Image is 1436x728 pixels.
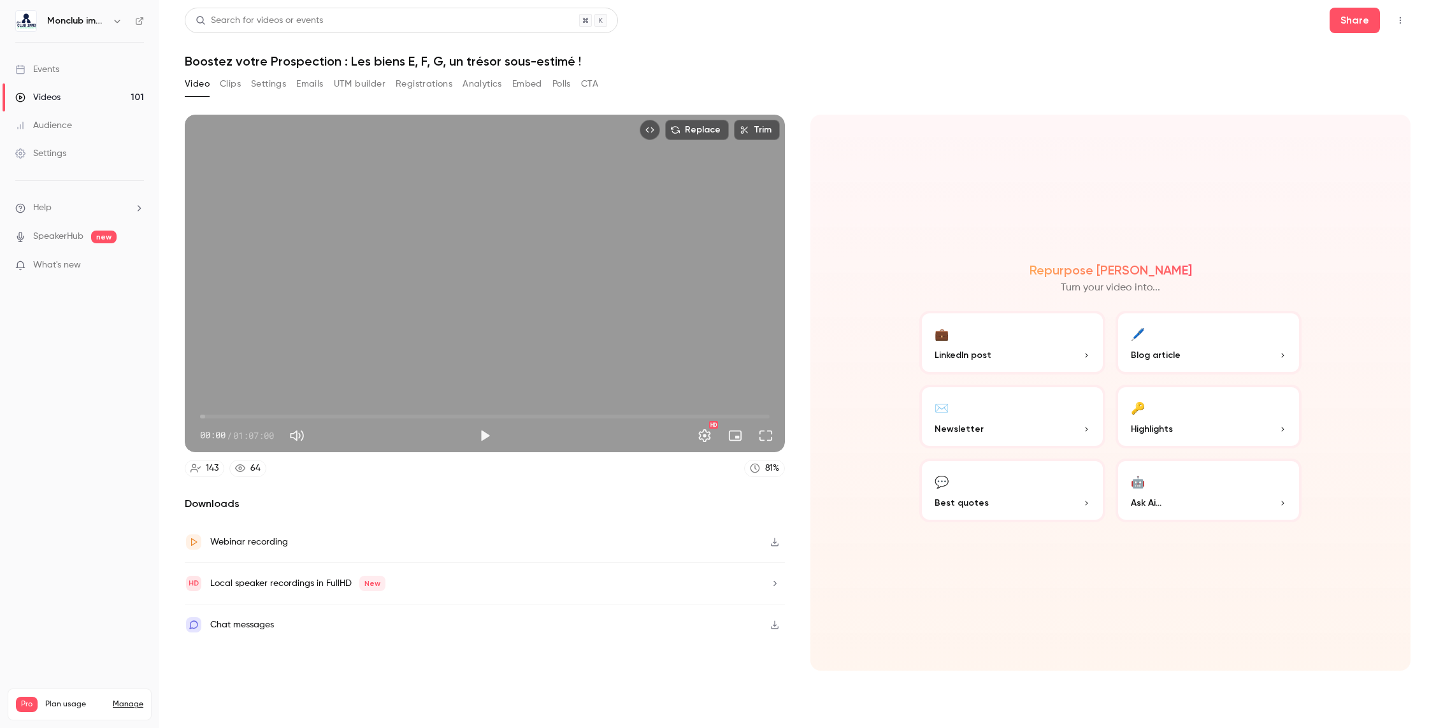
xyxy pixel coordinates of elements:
span: What's new [33,259,81,272]
div: Videos [15,91,61,104]
span: new [91,231,117,243]
button: Share [1330,8,1380,33]
div: Settings [15,147,66,160]
button: Registrations [396,74,452,94]
div: Webinar recording [210,534,288,550]
button: Trim [734,120,780,140]
button: 🔑Highlights [1116,385,1302,448]
span: Plan usage [45,699,105,710]
div: 💬 [935,471,949,491]
div: 00:00 [200,429,274,442]
span: Help [33,201,52,215]
button: UTM builder [334,74,385,94]
a: SpeakerHub [33,230,83,243]
div: 🔑 [1131,397,1145,417]
li: help-dropdown-opener [15,201,144,215]
a: 81% [744,460,785,477]
button: Full screen [753,423,779,448]
div: 143 [206,462,219,475]
div: Local speaker recordings in FullHD [210,576,385,591]
div: 81 % [765,462,779,475]
button: 🤖Ask Ai... [1116,459,1302,522]
div: 🤖 [1131,471,1145,491]
button: Emails [296,74,323,94]
span: Blog article [1131,348,1181,362]
span: 01:07:00 [233,429,274,442]
button: Embed [512,74,542,94]
img: Monclub immo [16,11,36,31]
button: Top Bar Actions [1390,10,1411,31]
button: Embed video [640,120,660,140]
button: 💼LinkedIn post [919,311,1105,375]
button: ✉️Newsletter [919,385,1105,448]
h2: Repurpose [PERSON_NAME] [1030,262,1192,278]
a: 143 [185,460,224,477]
h6: Monclub immo [47,15,107,27]
p: Turn your video into... [1061,280,1160,296]
span: Pro [16,697,38,712]
span: / [227,429,232,442]
span: New [359,576,385,591]
button: Settings [251,74,286,94]
button: Mute [284,423,310,448]
span: 00:00 [200,429,226,442]
button: Turn on miniplayer [722,423,748,448]
button: Analytics [463,74,502,94]
span: Ask Ai... [1131,496,1161,510]
h1: Boostez votre Prospection : Les biens E, F, G, un trésor sous-estimé ! [185,54,1411,69]
button: 🖊️Blog article [1116,311,1302,375]
span: Best quotes [935,496,989,510]
div: Audience [15,119,72,132]
span: Newsletter [935,422,984,436]
div: HD [709,421,718,429]
div: Search for videos or events [196,14,323,27]
a: Manage [113,699,143,710]
button: Clips [220,74,241,94]
div: Chat messages [210,617,274,632]
button: Polls [552,74,571,94]
button: Video [185,74,210,94]
a: 64 [229,460,266,477]
div: 64 [250,462,261,475]
h2: Downloads [185,496,785,511]
div: 🖊️ [1131,324,1145,343]
span: LinkedIn post [935,348,991,362]
div: ✉️ [935,397,949,417]
div: Events [15,63,59,76]
button: Play [472,423,498,448]
button: 💬Best quotes [919,459,1105,522]
button: Replace [665,120,729,140]
button: Settings [692,423,717,448]
button: CTA [581,74,598,94]
div: 💼 [935,324,949,343]
span: Highlights [1131,422,1173,436]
